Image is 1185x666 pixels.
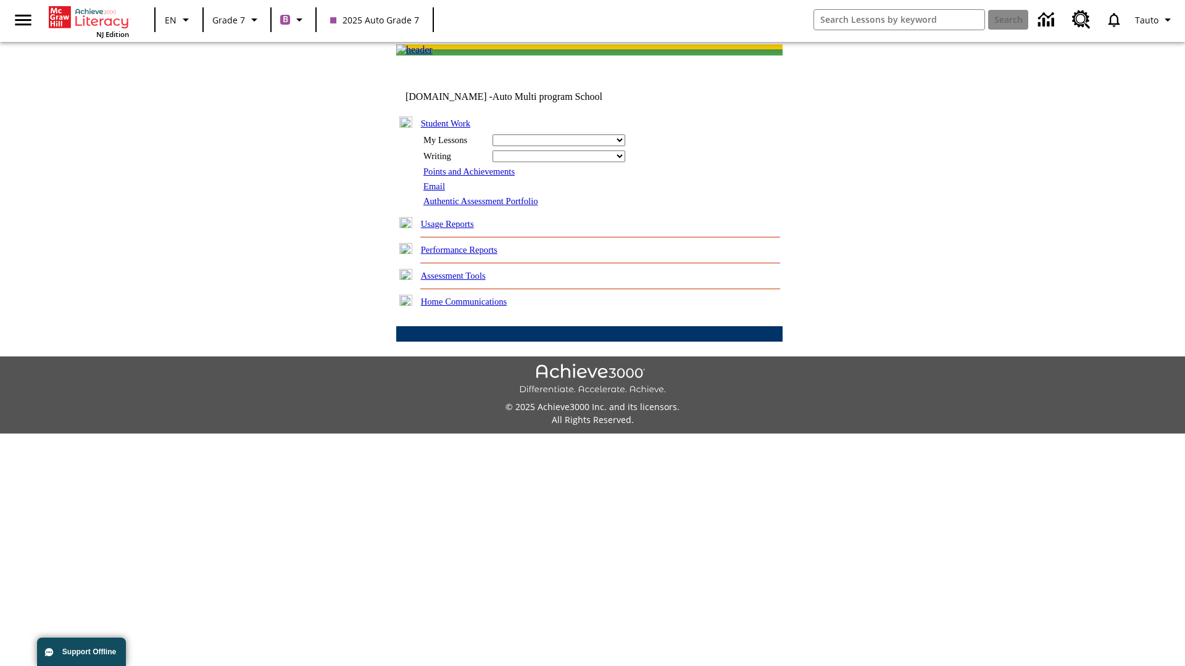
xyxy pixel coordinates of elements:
[330,14,419,27] span: 2025 Auto Grade 7
[1031,3,1065,37] a: Data Center
[519,364,666,395] img: Achieve3000 Differentiate Accelerate Achieve
[49,4,129,39] div: Home
[275,9,312,31] button: Boost Class color is purple. Change class color
[423,151,485,162] div: Writing
[423,166,515,176] a: Points and Achievements
[212,14,245,27] span: Grade 7
[423,196,538,206] a: Authentic Assessment Portfolio
[399,117,412,128] img: minus.gif
[37,638,126,666] button: Support Offline
[399,217,412,228] img: plus.gif
[493,91,602,102] nobr: Auto Multi program School
[1098,4,1130,36] a: Notifications
[62,647,116,656] span: Support Offline
[405,91,633,102] td: [DOMAIN_NAME] -
[423,135,485,146] div: My Lessons
[96,30,129,39] span: NJ Edition
[396,44,433,55] img: header
[399,295,412,306] img: plus.gif
[421,297,507,306] a: Home Communications
[423,181,445,191] a: Email
[207,9,267,31] button: Grade: Grade 7, Select a grade
[283,12,288,27] span: B
[5,2,41,38] button: Open side menu
[165,14,177,27] span: EN
[421,271,486,281] a: Assessment Tools
[814,10,984,30] input: search field
[421,118,470,128] a: Student Work
[1065,3,1098,36] a: Resource Center, Will open in new tab
[159,9,199,31] button: Language: EN, Select a language
[1130,9,1180,31] button: Profile/Settings
[399,243,412,254] img: plus.gif
[1135,14,1158,27] span: Tauto
[399,269,412,280] img: plus.gif
[421,245,497,255] a: Performance Reports
[421,219,474,229] a: Usage Reports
